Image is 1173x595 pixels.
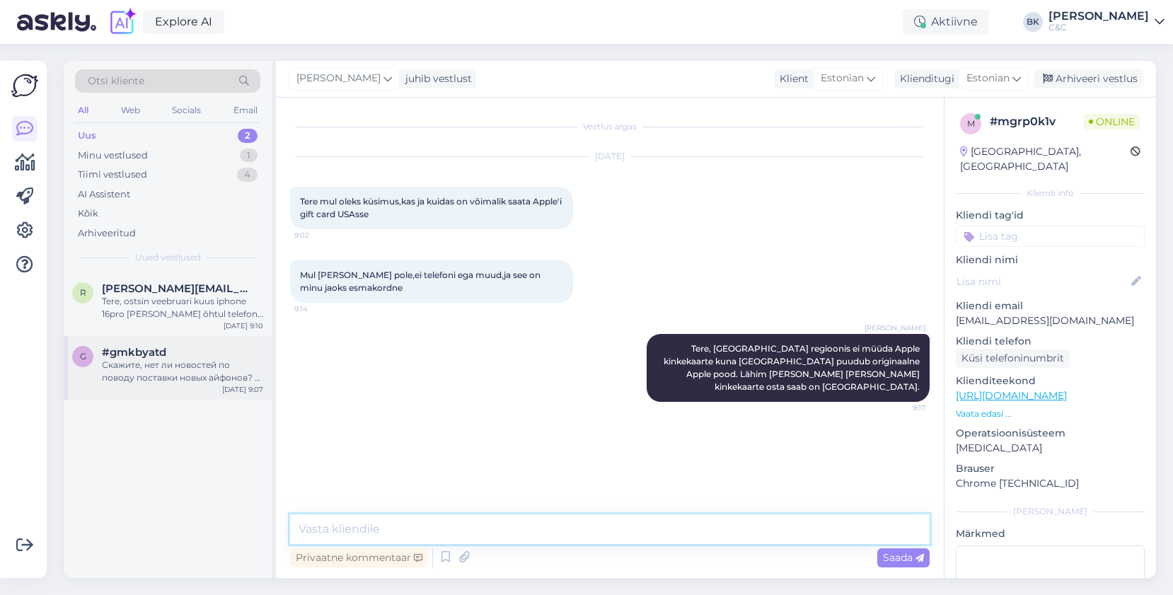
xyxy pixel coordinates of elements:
[956,226,1145,247] input: Lisa tag
[80,351,86,362] span: g
[294,304,347,314] span: 9:14
[956,441,1145,456] p: [MEDICAL_DATA]
[118,101,143,120] div: Web
[78,168,147,182] div: Tiimi vestlused
[294,230,347,241] span: 9:02
[956,208,1145,223] p: Kliendi tag'id
[990,113,1083,130] div: # mgrp0k1v
[1083,114,1140,129] span: Online
[957,274,1128,289] input: Lisa nimi
[903,9,989,35] div: Aktiivne
[237,168,258,182] div: 4
[300,196,564,219] span: Tere mul oleks küsimus,kas ja kuidas on võimalik saata Apple'i gift card USAsse
[1023,12,1043,32] div: BK
[300,270,543,293] span: Mul [PERSON_NAME] pole,ei telefoni ega muud,ja see on minu jaoks esmakordne
[872,403,925,413] span: 9:17
[956,187,1145,200] div: Kliendi info
[75,101,91,120] div: All
[290,150,930,163] div: [DATE]
[102,282,249,295] span: ronda.seegar@gmail.com
[1048,22,1149,33] div: C&C
[956,389,1067,402] a: [URL][DOMAIN_NAME]
[78,207,98,221] div: Kõik
[894,71,954,86] div: Klienditugi
[956,526,1145,541] p: Märkmed
[956,476,1145,491] p: Chrome [TECHNICAL_ID]
[1048,11,1149,22] div: [PERSON_NAME]
[960,144,1131,174] div: [GEOGRAPHIC_DATA], [GEOGRAPHIC_DATA]
[169,101,204,120] div: Socials
[290,548,428,567] div: Privaatne kommentaar
[135,251,201,264] span: Uued vestlused
[956,299,1145,313] p: Kliendi email
[956,426,1145,441] p: Operatsioonisüsteem
[956,349,1070,368] div: Küsi telefoninumbrit
[108,7,137,37] img: explore-ai
[143,10,224,34] a: Explore AI
[102,359,263,384] div: Скажите, нет ли новостей по поводу поставки новых айфонов? В течение скольки недель должны достав...
[240,149,258,163] div: 1
[883,551,924,564] span: Saada
[1048,11,1165,33] a: [PERSON_NAME]C&C
[956,374,1145,388] p: Klienditeekond
[222,384,263,395] div: [DATE] 9:07
[80,287,86,298] span: r
[821,71,864,86] span: Estonian
[956,313,1145,328] p: [EMAIL_ADDRESS][DOMAIN_NAME]
[231,101,260,120] div: Email
[78,226,136,241] div: Arhiveeritud
[966,71,1010,86] span: Estonian
[88,74,144,88] span: Otsi kliente
[11,72,38,99] img: Askly Logo
[1034,69,1143,88] div: Arhiveeri vestlus
[956,334,1145,349] p: Kliendi telefon
[956,461,1145,476] p: Brauser
[956,253,1145,267] p: Kliendi nimi
[865,323,925,333] span: [PERSON_NAME]
[956,505,1145,518] div: [PERSON_NAME]
[967,118,975,129] span: m
[290,120,930,133] div: Vestlus algas
[956,408,1145,420] p: Vaata edasi ...
[102,346,166,359] span: #gmkbyatd
[78,187,130,202] div: AI Assistent
[102,295,263,320] div: Tere, ostsin veebruari kuus iphone 16pro [PERSON_NAME] õhtul telefon kuumenes laadides üle. [PERS...
[224,320,263,331] div: [DATE] 9:10
[238,129,258,143] div: 2
[400,71,472,86] div: juhib vestlust
[664,343,922,392] span: Tere, [GEOGRAPHIC_DATA] regioonis ei müüda Apple kinkekaarte kuna [GEOGRAPHIC_DATA] puudub origin...
[774,71,809,86] div: Klient
[78,149,148,163] div: Minu vestlused
[296,71,381,86] span: [PERSON_NAME]
[78,129,96,143] div: Uus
